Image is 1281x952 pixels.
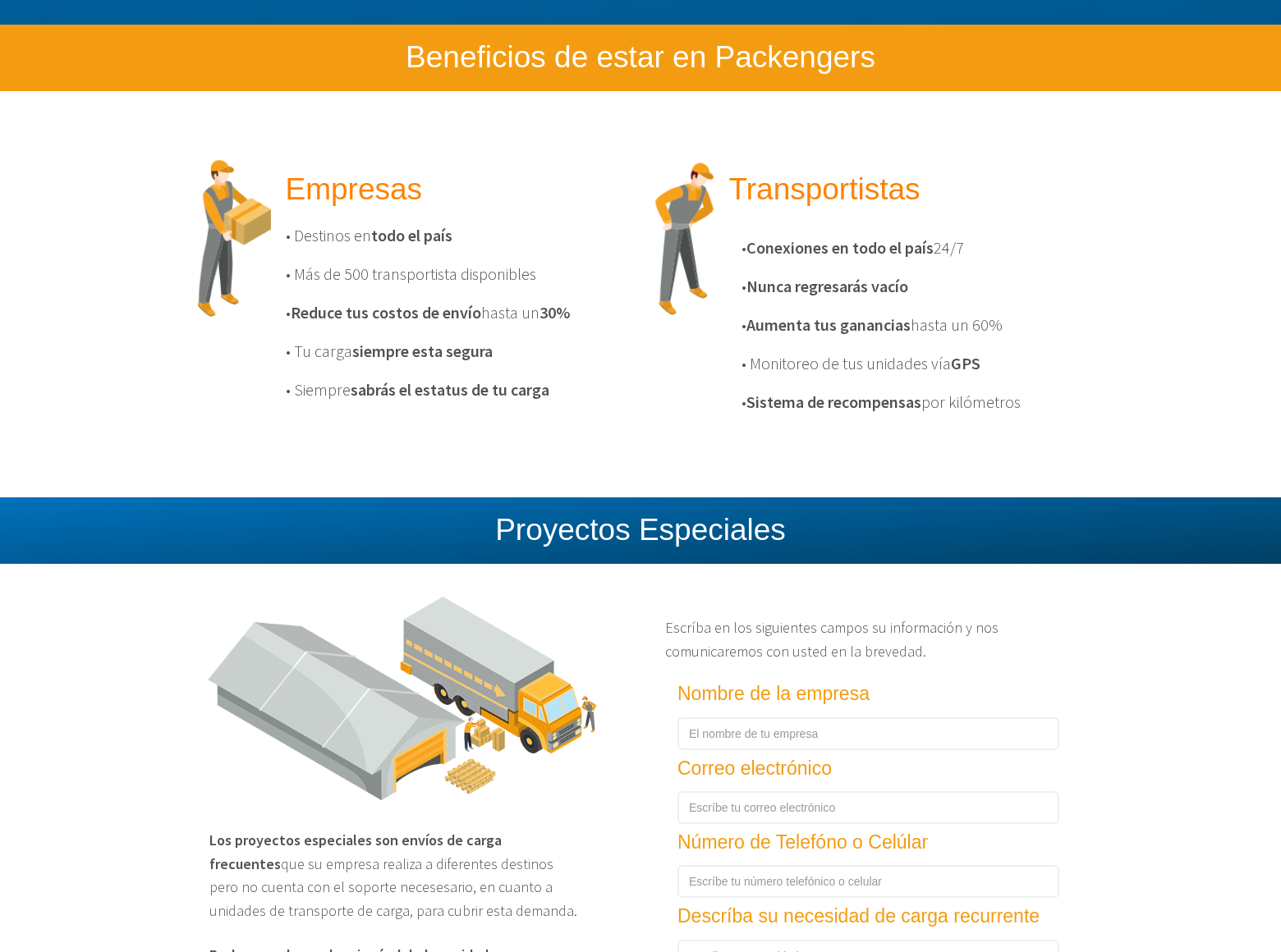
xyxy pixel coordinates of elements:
[742,273,1072,300] p: •
[742,389,1072,415] p: • por kilómetros
[371,225,452,245] b: todo el país
[746,314,911,335] b: Aumenta tus ganancias
[677,717,1059,750] input: El nombre de tu empresa
[677,906,1059,927] h4: Descríba su necesidad de carga recurrente
[539,302,570,323] b: 30%
[729,173,1085,207] h2: Transportistas
[172,514,1109,547] h2: Proyectos Especiales
[677,791,1059,824] input: Escríbe tu correo electrónico
[746,237,934,258] b: Conexiones en todo el país
[352,341,493,361] b: siempre esta segura
[172,41,1109,75] h2: Beneficios de estar en Packengers
[951,353,980,373] b: GPS
[742,235,1072,261] p: • 24/7
[286,377,617,403] p: • Siempre
[742,312,1072,338] p: • hasta un 60%
[291,302,481,323] b: Reduce tus costos de envío
[286,222,617,249] p: • Destinos en
[746,276,908,296] b: Nunca regresarás vacío
[286,261,617,287] p: • Más de 500 transportista disponibles
[286,300,617,326] p: • hasta un
[286,173,617,207] h2: Empresas
[209,829,580,923] p: que su empresa realiza a diferentes destinos pero no cuenta con el soporte necesesario, en cuanto...
[677,684,1026,704] h4: Nombre de la empresa
[677,865,1059,898] input: Escríbe tu número telefónico o celular
[665,609,1072,664] p: Escríba en los siguientes campos su información y nos comunicaremos con usted en la brevedad.
[653,157,716,321] img: paquete
[286,338,617,364] p: • Tu carga
[677,832,1026,853] h4: Número de Telefóno o Celúlar
[197,157,272,321] img: paquete
[742,350,1072,377] p: • Monitoreo de tus unidades vía
[746,391,921,412] b: Sistema de recompensas
[677,758,1026,779] h4: Correo electrónico
[197,597,607,817] img: transporte de carga por volumen
[351,379,549,400] b: sabrás el estatus de tu carga
[209,831,502,873] b: Los proyectos especiales son envíos de carga frecuentes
